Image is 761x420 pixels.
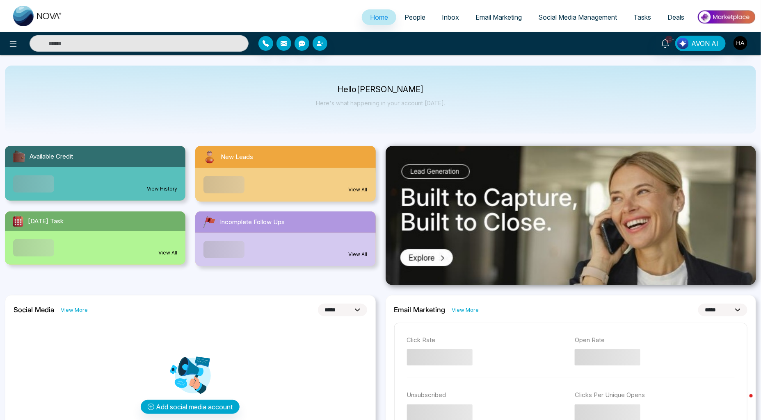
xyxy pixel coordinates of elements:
span: Deals [667,13,684,21]
span: AVON AI [692,39,719,48]
h2: Social Media [14,306,54,314]
img: . [386,146,756,285]
button: Add social media account [141,400,240,414]
span: Inbox [442,13,459,21]
a: People [396,9,434,25]
iframe: Intercom live chat [733,392,753,412]
a: Inbox [434,9,467,25]
p: Click Rate [407,336,567,345]
a: Email Marketing [467,9,530,25]
p: Clicks Per Unique Opens [575,390,735,400]
a: View All [349,186,368,193]
a: Tasks [625,9,659,25]
img: Market-place.gif [697,8,756,26]
span: Available Credit [30,152,73,161]
p: Here's what happening in your account [DATE]. [316,100,445,107]
span: Home [370,13,388,21]
p: Hello [PERSON_NAME] [316,86,445,93]
a: Incomplete Follow UpsView All [190,211,381,266]
span: People [404,13,425,21]
a: New LeadsView All [190,146,381,202]
span: New Leads [221,152,253,162]
a: Deals [659,9,692,25]
span: 10+ [665,36,673,43]
span: Social Media Management [538,13,617,21]
img: Lead Flow [677,38,689,49]
span: Email Marketing [475,13,522,21]
button: AVON AI [675,36,726,51]
img: availableCredit.svg [11,149,26,164]
a: View All [158,249,177,257]
h2: Email Marketing [394,306,446,314]
p: Unsubscribed [407,390,567,400]
img: Analytics png [170,355,211,396]
a: View More [61,306,88,314]
a: Social Media Management [530,9,625,25]
a: View All [349,251,368,258]
img: Nova CRM Logo [13,6,62,26]
a: View History [147,185,177,193]
img: followUps.svg [202,215,217,229]
span: Tasks [633,13,651,21]
img: newLeads.svg [202,149,217,165]
img: todayTask.svg [11,215,25,228]
span: [DATE] Task [28,217,64,226]
a: View More [452,306,479,314]
img: User Avatar [734,36,747,50]
a: Home [362,9,396,25]
a: 10+ [656,36,675,50]
span: Incomplete Follow Ups [220,218,285,227]
p: Open Rate [575,336,735,345]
